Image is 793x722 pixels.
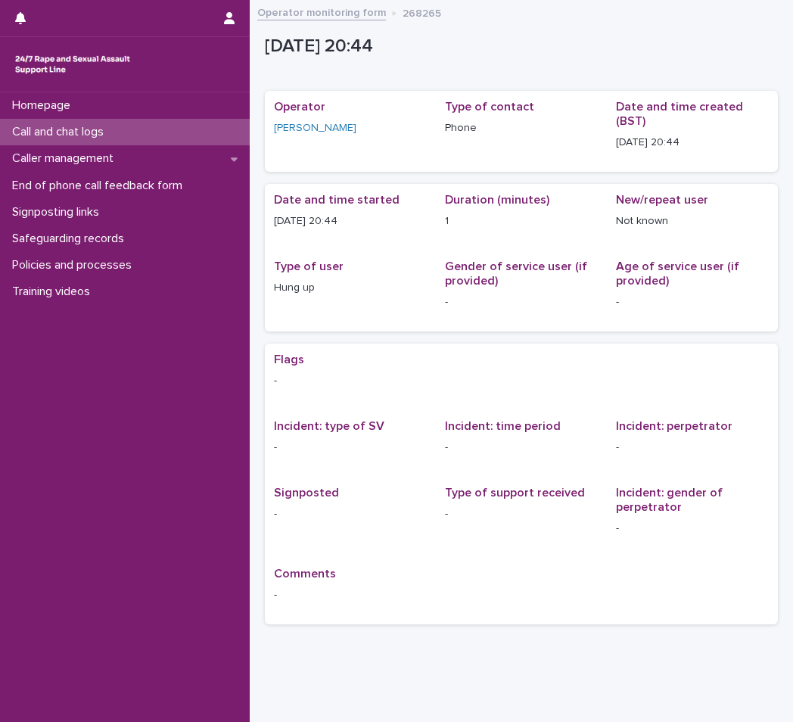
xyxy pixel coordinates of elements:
p: - [616,294,769,310]
p: Hung up [274,280,427,296]
span: Flags [274,353,304,366]
span: Operator [274,101,325,113]
p: - [616,521,769,537]
span: Date and time started [274,194,400,206]
span: Comments [274,568,336,580]
p: Homepage [6,98,82,113]
p: End of phone call feedback form [6,179,194,193]
p: [DATE] 20:44 [616,135,769,151]
a: [PERSON_NAME] [274,120,356,136]
p: Phone [445,120,598,136]
span: Incident: time period [445,420,561,432]
span: Date and time created (BST) [616,101,743,127]
p: Signposting links [6,205,111,219]
p: Safeguarding records [6,232,136,246]
span: Incident: gender of perpetrator [616,487,723,513]
p: - [274,373,769,389]
p: 1 [445,213,598,229]
p: Caller management [6,151,126,166]
span: New/repeat user [616,194,708,206]
p: Not known [616,213,769,229]
p: Policies and processes [6,258,144,272]
p: - [274,506,427,522]
p: - [445,440,598,456]
p: - [616,440,769,456]
p: [DATE] 20:44 [265,36,772,58]
span: Type of contact [445,101,534,113]
span: Signposted [274,487,339,499]
p: 268265 [403,4,441,20]
a: Operator monitoring form [257,3,386,20]
p: - [274,587,769,603]
p: - [445,506,598,522]
img: rhQMoQhaT3yELyF149Cw [12,49,133,79]
span: Gender of service user (if provided) [445,260,587,287]
span: Duration (minutes) [445,194,549,206]
span: Incident: perpetrator [616,420,732,432]
span: Type of support received [445,487,585,499]
p: - [274,440,427,456]
span: Age of service user (if provided) [616,260,739,287]
span: Type of user [274,260,344,272]
p: Training videos [6,285,102,299]
span: Incident: type of SV [274,420,384,432]
p: [DATE] 20:44 [274,213,427,229]
p: - [445,294,598,310]
p: Call and chat logs [6,125,116,139]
